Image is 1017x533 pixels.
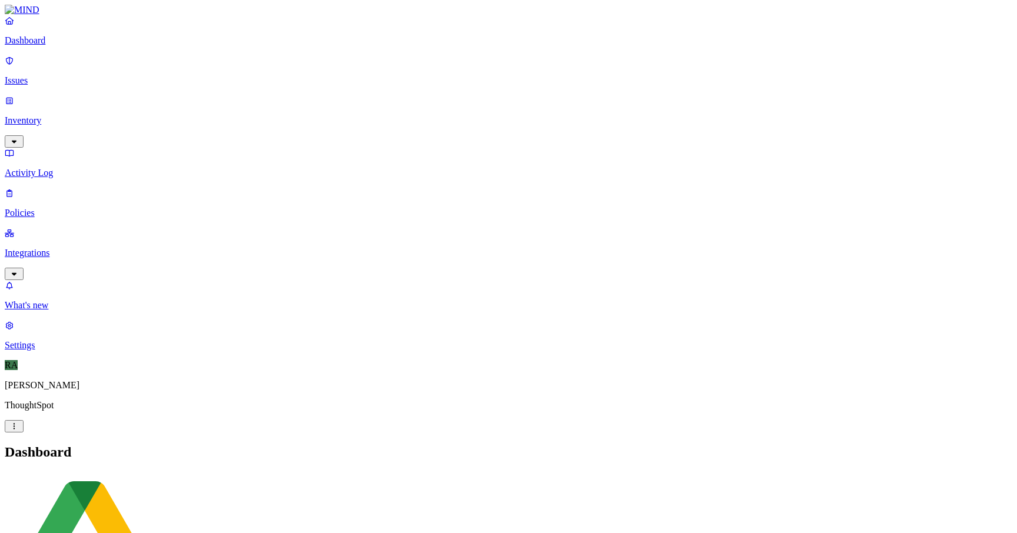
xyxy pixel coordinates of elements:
a: What's new [5,280,1012,311]
a: Inventory [5,95,1012,146]
a: Activity Log [5,148,1012,178]
p: Integrations [5,248,1012,258]
p: Dashboard [5,35,1012,46]
p: Policies [5,208,1012,218]
a: Settings [5,320,1012,351]
p: Issues [5,75,1012,86]
p: Inventory [5,115,1012,126]
h2: Dashboard [5,444,1012,460]
a: Issues [5,55,1012,86]
a: Policies [5,188,1012,218]
a: Dashboard [5,15,1012,46]
a: MIND [5,5,1012,15]
p: What's new [5,300,1012,311]
p: Settings [5,340,1012,351]
span: RA [5,360,18,370]
p: Activity Log [5,168,1012,178]
p: ThoughtSpot [5,400,1012,411]
img: MIND [5,5,39,15]
a: Integrations [5,228,1012,278]
p: [PERSON_NAME] [5,380,1012,391]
